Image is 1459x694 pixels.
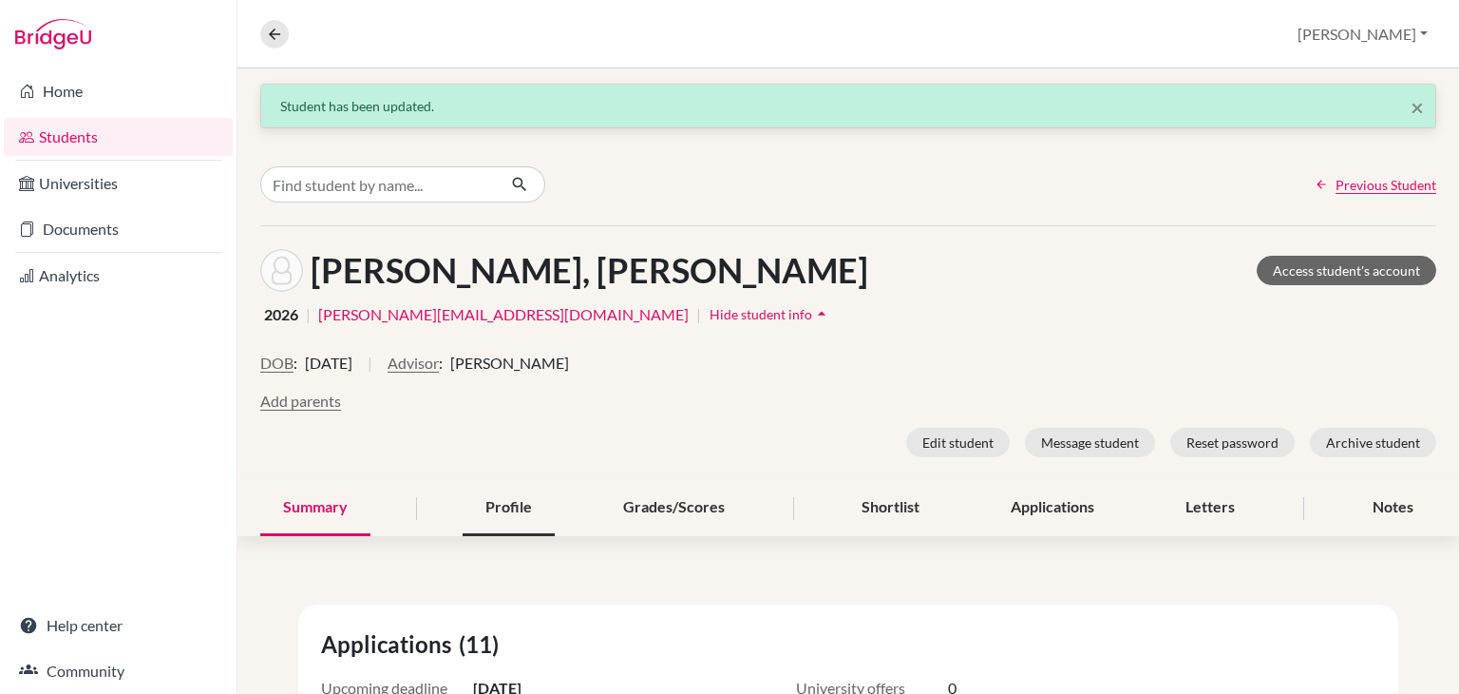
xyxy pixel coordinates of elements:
span: Previous Student [1336,175,1436,195]
input: Find student by name... [260,166,496,202]
span: : [439,352,443,375]
div: Notes [1350,480,1436,536]
div: Profile [463,480,555,536]
a: Analytics [4,257,233,295]
span: | [368,352,372,390]
span: Hide student info [710,306,812,322]
a: Help center [4,607,233,645]
span: : [294,352,297,375]
span: × [1411,93,1424,121]
a: Home [4,72,233,110]
span: | [696,303,701,326]
div: Student has been updated. [280,96,1416,116]
button: Close [1411,96,1424,119]
button: Message student [1025,428,1155,457]
a: Access student's account [1257,256,1436,285]
div: Applications [988,480,1117,536]
i: arrow_drop_up [812,304,831,323]
button: DOB [260,352,294,375]
a: Community [4,652,233,690]
button: Advisor [388,352,439,375]
button: Hide student infoarrow_drop_up [709,299,832,329]
span: | [306,303,311,326]
span: (11) [459,627,506,662]
img: Andonie Aguilar Andrea's avatar [260,249,303,292]
span: [DATE] [305,352,352,375]
a: [PERSON_NAME][EMAIL_ADDRESS][DOMAIN_NAME] [318,303,689,326]
button: Edit student [906,428,1010,457]
a: Previous Student [1315,175,1436,195]
span: [PERSON_NAME] [450,352,569,375]
div: Shortlist [839,480,942,536]
div: Letters [1163,480,1258,536]
button: Add parents [260,390,341,413]
span: Applications [321,627,459,662]
button: Archive student [1310,428,1436,457]
a: Students [4,118,233,156]
a: Universities [4,164,233,202]
img: Bridge-U [15,19,91,49]
div: Grades/Scores [600,480,748,536]
span: 2026 [264,303,298,326]
h1: [PERSON_NAME], [PERSON_NAME] [311,250,868,291]
div: Summary [260,480,370,536]
button: Reset password [1170,428,1295,457]
a: Documents [4,210,233,248]
button: [PERSON_NAME] [1289,16,1436,52]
